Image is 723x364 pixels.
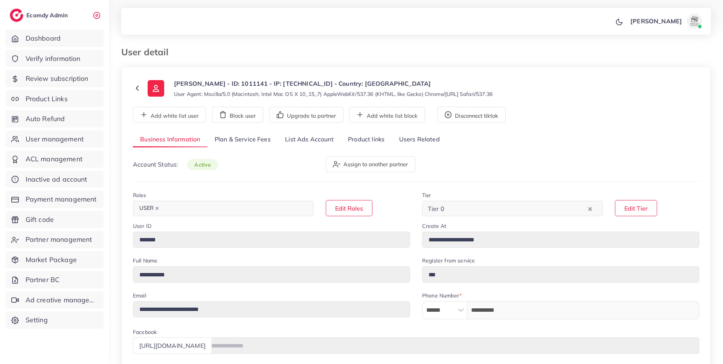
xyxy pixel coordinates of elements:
p: Account Status: [133,160,218,169]
span: Verify information [26,54,81,64]
div: Search for option [133,201,314,216]
a: Product links [341,132,392,148]
a: Inactive ad account [6,171,104,188]
a: Gift code [6,211,104,228]
span: Market Package [26,255,77,265]
label: Tier [422,191,431,199]
a: List Ads Account [278,132,341,148]
span: Payment management [26,194,97,204]
a: Payment management [6,191,104,208]
button: Deselect USER [155,206,159,210]
a: Users Related [392,132,447,148]
img: ic-user-info.36bf1079.svg [148,80,164,97]
p: [PERSON_NAME] [630,17,682,26]
input: Search for option [447,203,586,214]
a: Auto Refund [6,110,104,127]
span: Gift code [26,215,54,224]
img: logo [10,9,23,22]
button: Add white list block [349,107,425,123]
p: [PERSON_NAME] - ID: 1011141 - IP: [TECHNICAL_ID] - Country: [GEOGRAPHIC_DATA] [174,79,493,88]
label: Email [133,292,146,299]
a: Verify information [6,50,104,67]
div: Search for option [422,201,603,216]
div: [URL][DOMAIN_NAME] [133,337,212,353]
a: Review subscription [6,70,104,87]
button: Block user [212,107,263,123]
img: avatar [687,14,702,29]
a: Product Links [6,90,104,108]
span: Auto Refund [26,114,65,124]
small: User Agent: Mozilla/5.0 (Macintosh; Intel Mac OS X 10_15_7) AppleWebKit/537.36 (KHTML, like Gecko... [174,90,493,98]
button: Clear Selected [588,204,592,213]
button: Edit Roles [326,200,372,216]
label: Register from service [422,257,475,264]
label: User ID [133,222,151,230]
span: Setting [26,315,48,325]
a: Business Information [133,132,207,148]
span: USER [136,203,162,214]
a: Setting [6,311,104,329]
a: [PERSON_NAME]avatar [626,14,705,29]
a: Market Package [6,251,104,268]
span: Review subscription [26,74,88,83]
label: Roles [133,191,146,199]
a: Plan & Service Fees [207,132,278,148]
span: Partner management [26,235,92,244]
a: Partner BC [6,271,104,288]
button: Assign to another partner [326,156,415,172]
span: Partner BC [26,275,60,285]
span: Dashboard [26,33,61,43]
span: active [187,159,218,170]
label: Create At [422,222,446,230]
a: Partner management [6,231,104,248]
label: Facebook [133,328,157,336]
button: Upgrade to partner [269,107,343,123]
a: User management [6,130,104,148]
span: ACL management [26,154,82,164]
a: Dashboard [6,30,104,47]
span: Ad creative management [26,295,98,305]
button: Add white list user [133,107,206,123]
span: Product Links [26,94,68,104]
input: Search for option [163,203,304,214]
label: Full Name [133,257,157,264]
h2: Ecomdy Admin [26,12,70,19]
h3: User detail [121,47,174,58]
label: Phone Number [422,292,462,299]
span: Inactive ad account [26,174,87,184]
button: Disconnect tiktok [437,107,506,123]
a: logoEcomdy Admin [10,9,70,22]
span: Tier 0 [426,203,446,214]
a: ACL management [6,150,104,168]
a: Ad creative management [6,291,104,309]
span: User management [26,134,84,144]
button: Edit Tier [615,200,657,216]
